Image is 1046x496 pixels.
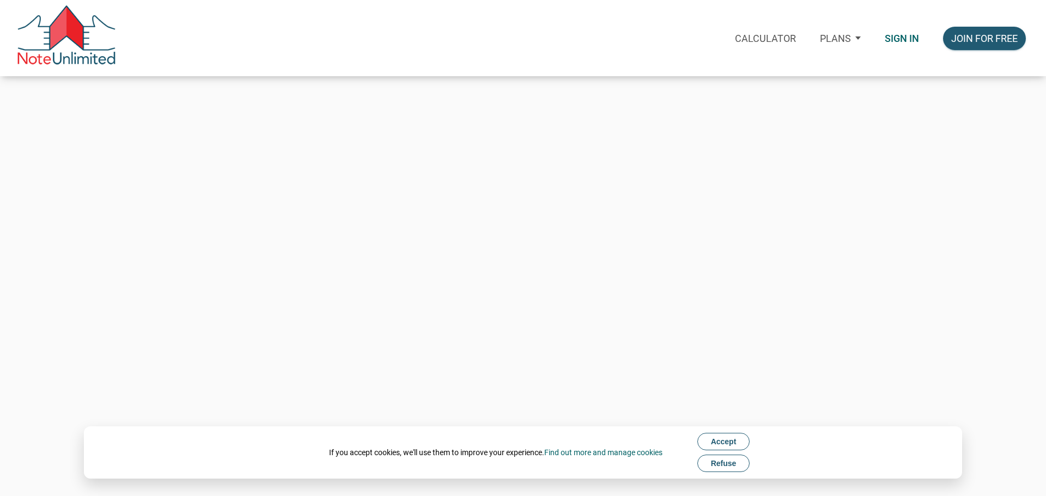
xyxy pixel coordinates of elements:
p: Sign in [885,33,919,44]
span: Accept [711,437,737,446]
a: Calculator [723,19,808,58]
button: Refuse [697,455,750,472]
img: NoteUnlimited [16,5,117,71]
a: Find out more and manage cookies [544,448,662,457]
div: If you accept cookies, we'll use them to improve your experience. [329,447,662,458]
p: Calculator [735,33,796,44]
button: Join for free [943,27,1026,50]
span: Refuse [711,459,737,468]
button: Accept [697,433,750,450]
div: Join for free [951,31,1018,46]
button: Plans [808,19,873,58]
a: Sign in [873,19,931,58]
p: Plans [820,33,851,44]
a: Join for free [931,19,1038,58]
